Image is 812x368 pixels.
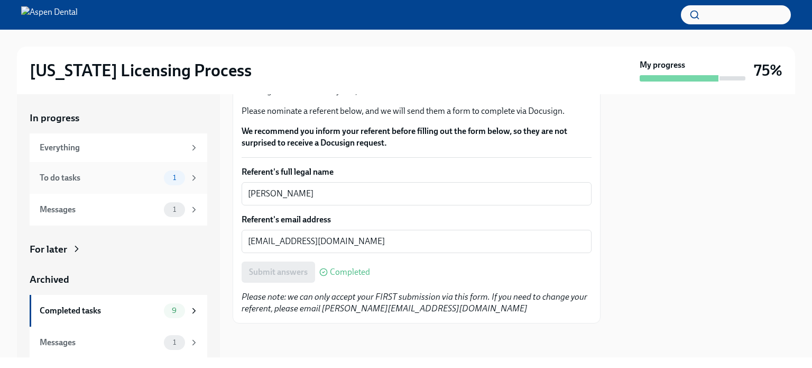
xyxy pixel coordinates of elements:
[30,327,207,358] a: Messages1
[40,204,160,216] div: Messages
[330,268,370,276] span: Completed
[167,338,182,346] span: 1
[40,142,185,154] div: Everything
[30,243,67,256] div: For later
[640,59,685,71] strong: My progress
[30,60,252,81] h2: [US_STATE] Licensing Process
[21,6,78,23] img: Aspen Dental
[242,126,567,148] strong: We recommend you inform your referent before filling out the form below, so they are not surprise...
[242,214,592,226] label: Referent's email address
[167,205,182,213] span: 1
[40,337,160,348] div: Messages
[30,243,207,256] a: For later
[30,111,207,125] a: In progress
[30,194,207,226] a: Messages1
[242,105,592,117] p: Please nominate a referent below, and we will send them a form to complete via Docusign.
[30,273,207,286] a: Archived
[754,61,782,80] h3: 75%
[248,235,585,248] textarea: [EMAIL_ADDRESS][DOMAIN_NAME]
[30,295,207,327] a: Completed tasks9
[167,174,182,182] span: 1
[242,292,587,313] em: Please note: we can only accept your FIRST submission via this form. If you need to change your r...
[242,166,592,178] label: Referent's full legal name
[40,172,160,184] div: To do tasks
[165,307,183,315] span: 9
[40,305,160,317] div: Completed tasks
[30,162,207,194] a: To do tasks1
[248,187,585,200] textarea: [PERSON_NAME]
[30,133,207,162] a: Everything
